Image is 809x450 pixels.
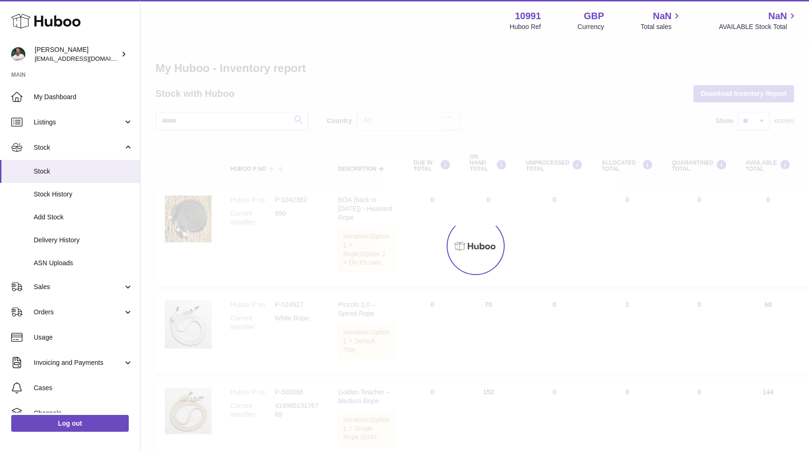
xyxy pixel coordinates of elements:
span: Invoicing and Payments [34,358,123,367]
a: NaN AVAILABLE Stock Total [719,10,798,31]
strong: 10991 [515,10,541,22]
span: Stock History [34,190,133,199]
span: Delivery History [34,236,133,245]
span: NaN [653,10,671,22]
span: Sales [34,283,123,291]
span: Usage [34,333,133,342]
div: [PERSON_NAME] [35,45,119,63]
a: NaN Total sales [640,10,682,31]
img: timshieff@gmail.com [11,47,25,61]
span: [EMAIL_ADDRESS][DOMAIN_NAME] [35,55,138,62]
span: Stock [34,167,133,176]
strong: GBP [584,10,604,22]
span: Cases [34,384,133,392]
span: Add Stock [34,213,133,222]
span: AVAILABLE Stock Total [719,22,798,31]
span: Listings [34,118,123,127]
a: Log out [11,415,129,432]
span: NaN [768,10,787,22]
span: Total sales [640,22,682,31]
span: Orders [34,308,123,317]
div: Huboo Ref [510,22,541,31]
span: ASN Uploads [34,259,133,268]
span: My Dashboard [34,93,133,102]
span: Stock [34,143,123,152]
span: Channels [34,409,133,418]
div: Currency [578,22,604,31]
